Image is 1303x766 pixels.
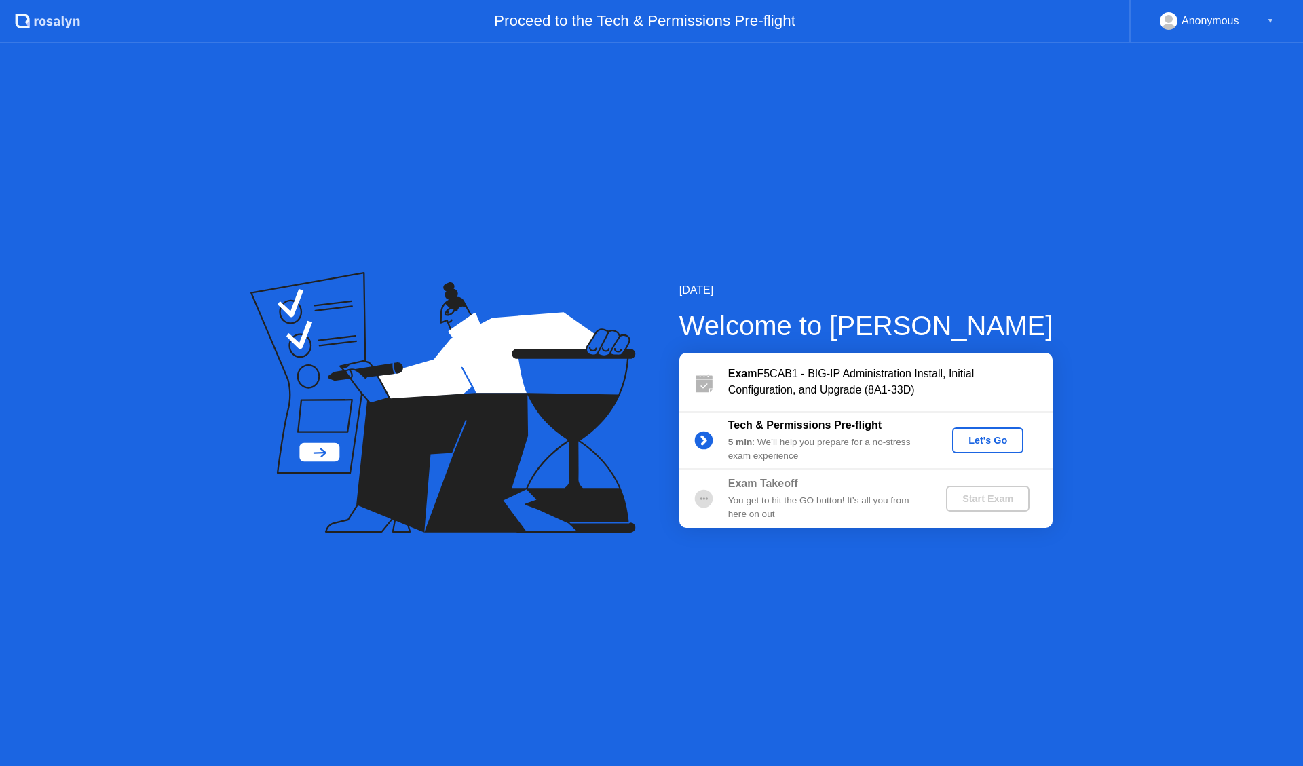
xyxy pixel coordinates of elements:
b: 5 min [728,437,753,447]
div: [DATE] [679,282,1053,299]
b: Exam Takeoff [728,478,798,489]
div: ▼ [1267,12,1274,30]
div: Welcome to [PERSON_NAME] [679,305,1053,346]
b: Tech & Permissions Pre-flight [728,419,882,431]
div: F5CAB1 - BIG-IP Administration Install, Initial Configuration, and Upgrade (8A1-33D) [728,366,1053,398]
div: Start Exam [951,493,1024,504]
b: Exam [728,368,757,379]
div: Let's Go [958,435,1018,446]
button: Start Exam [946,486,1030,512]
button: Let's Go [952,427,1023,453]
div: : We’ll help you prepare for a no-stress exam experience [728,436,924,463]
div: You get to hit the GO button! It’s all you from here on out [728,494,924,522]
div: Anonymous [1182,12,1239,30]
